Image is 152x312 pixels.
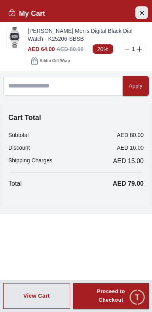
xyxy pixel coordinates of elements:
[28,46,55,52] span: AED 64.00
[7,27,23,48] img: ...
[113,179,144,188] p: AED 79.00
[8,131,28,139] p: Subtotal
[8,179,22,188] p: Total
[113,156,144,166] span: AED 15.00
[40,57,70,65] span: Add to Gift Wrap
[129,289,146,306] div: Chat Widget
[123,76,149,96] button: Apply
[117,131,144,139] p: AED 80.00
[56,46,83,52] span: AED 80.00
[23,292,50,300] div: View Cart
[28,27,146,43] a: [PERSON_NAME] Men's Digital Black Dial Watch - K25206-SBSB
[73,283,149,309] button: Proceed to Checkout
[129,82,142,91] div: Apply
[3,283,70,309] button: View Cart
[117,144,144,152] p: AED 16.00
[87,287,135,305] div: Proceed to Checkout
[8,156,52,166] p: Shipping Charges
[8,144,30,152] p: Discount
[93,44,113,54] span: 20%
[8,112,144,123] h4: Cart Total
[130,45,137,53] p: 1
[28,55,73,67] button: Addto Gift Wrap
[8,8,45,19] h2: My Cart
[135,6,148,19] button: Close Account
